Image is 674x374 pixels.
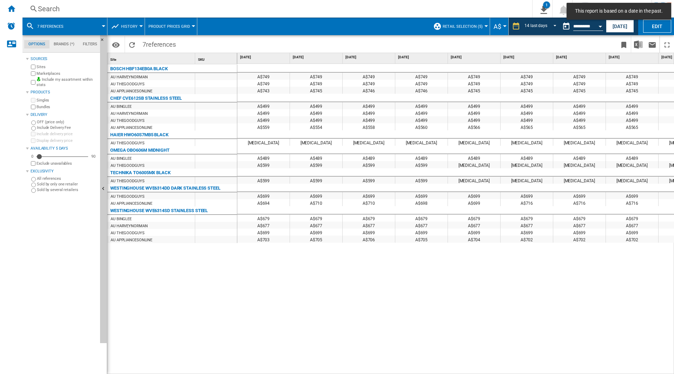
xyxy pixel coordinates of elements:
div: A$699 [395,192,448,199]
div: A$716 [553,199,606,206]
input: Include Delivery Fee [31,126,36,131]
div: A$679 [501,215,553,222]
span: SKU [198,58,205,61]
div: A$677 [501,222,553,229]
div: A$565 [501,123,553,130]
input: Display delivery price [31,161,35,166]
div: A$705 [290,236,342,243]
div: [MEDICAL_DATA] [606,177,658,184]
md-menu: Currency [490,18,509,35]
div: [DATE] [397,53,448,62]
div: [MEDICAL_DATA] [448,161,500,168]
div: A$489 [553,154,606,161]
div: A$745 [290,87,342,94]
button: md-calendar [559,19,573,33]
div: A$699 [553,192,606,199]
input: Singles [31,98,35,103]
div: Retail Selection (5) [433,18,486,35]
div: [MEDICAL_DATA] [343,139,395,146]
button: Send this report by email [645,36,659,53]
div: CHEF CVE612SB STAINLESS STEEL [110,94,182,103]
div: AU BINGLEE [111,155,132,162]
div: A$499 [606,116,658,123]
span: [DATE] [451,55,499,60]
div: A$565 [553,123,606,130]
div: A$599 [343,177,395,184]
div: Sources [31,56,97,62]
label: Sites [37,64,97,70]
div: A$705 [395,236,448,243]
div: A$599 [290,161,342,168]
label: Include delivery price [37,131,97,137]
div: [DATE] [344,53,395,62]
div: A$716 [501,199,553,206]
input: All references [31,177,36,182]
img: mysite-bg-18x18.png [37,77,41,81]
div: Search [38,4,514,14]
div: A$489 [290,154,342,161]
div: A$679 [343,215,395,222]
div: A$599 [395,177,448,184]
label: Exclude unavailables [37,161,97,166]
div: [MEDICAL_DATA] [501,139,553,146]
span: Retail Selection (5) [443,24,483,29]
div: A$749 [501,73,553,80]
div: A$599 [237,161,290,168]
div: History [111,18,141,35]
div: Exclusivity [31,169,97,174]
label: All references [37,176,97,181]
div: AU THEGOODGUYS [111,140,145,147]
div: 1 [543,1,550,8]
div: A$710 [343,199,395,206]
div: TECHNIKA TO6005MX BLACK [110,169,171,177]
button: History [121,18,141,35]
div: This report is based on a date in the past. [559,18,604,35]
input: OFF (price only) [31,120,36,125]
div: A$743 [237,87,290,94]
div: A$706 [343,236,395,243]
label: Include Delivery Fee [37,125,97,130]
div: A$749 [395,73,448,80]
div: A$499 [343,102,395,109]
div: A$703 [237,236,290,243]
button: Retail Selection (5) [443,18,486,35]
div: A$499 [501,109,553,116]
span: History [121,24,138,29]
md-tab-item: Options [24,40,49,48]
div: AU APPLIANCESONLINE [111,237,152,244]
label: Display delivery price [37,138,97,143]
div: AU THEGOODGUYS [111,81,145,88]
div: A$489 [237,154,290,161]
div: AU APPLIANCESONLINE [111,88,152,95]
div: A$599 [237,177,290,184]
label: OFF (price only) [37,119,97,125]
input: Include my assortment within stats [31,78,35,87]
div: Site Sort None [109,53,195,64]
div: A$489 [343,154,395,161]
div: A$489 [606,154,658,161]
div: A$704 [448,236,500,243]
div: A$749 [448,80,500,87]
div: A$679 [395,215,448,222]
div: A$560 [395,123,448,130]
div: [MEDICAL_DATA] [237,139,290,146]
div: A$699 [448,192,500,199]
button: Product prices grid [148,18,193,35]
button: A$ [494,18,505,35]
div: A$599 [343,161,395,168]
div: A$749 [448,73,500,80]
div: [MEDICAL_DATA] [553,139,606,146]
div: A$677 [290,222,342,229]
div: A$679 [448,215,500,222]
div: AU APPLIANCESONLINE [111,200,152,207]
div: A$749 [501,80,553,87]
div: 14 last days [524,23,547,28]
div: A$499 [553,116,606,123]
div: A$749 [553,73,606,80]
div: WESTINGHOUSE WVE6314DD DARK STAINLESS STEEL [110,184,220,192]
img: alerts-logo.svg [7,22,15,30]
div: A$749 [606,80,658,87]
span: Site [110,58,116,61]
input: Sold by several retailers [31,188,36,193]
div: WESTINGHOUSE WVE6314SD STAINLESS STEEL [110,206,208,215]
